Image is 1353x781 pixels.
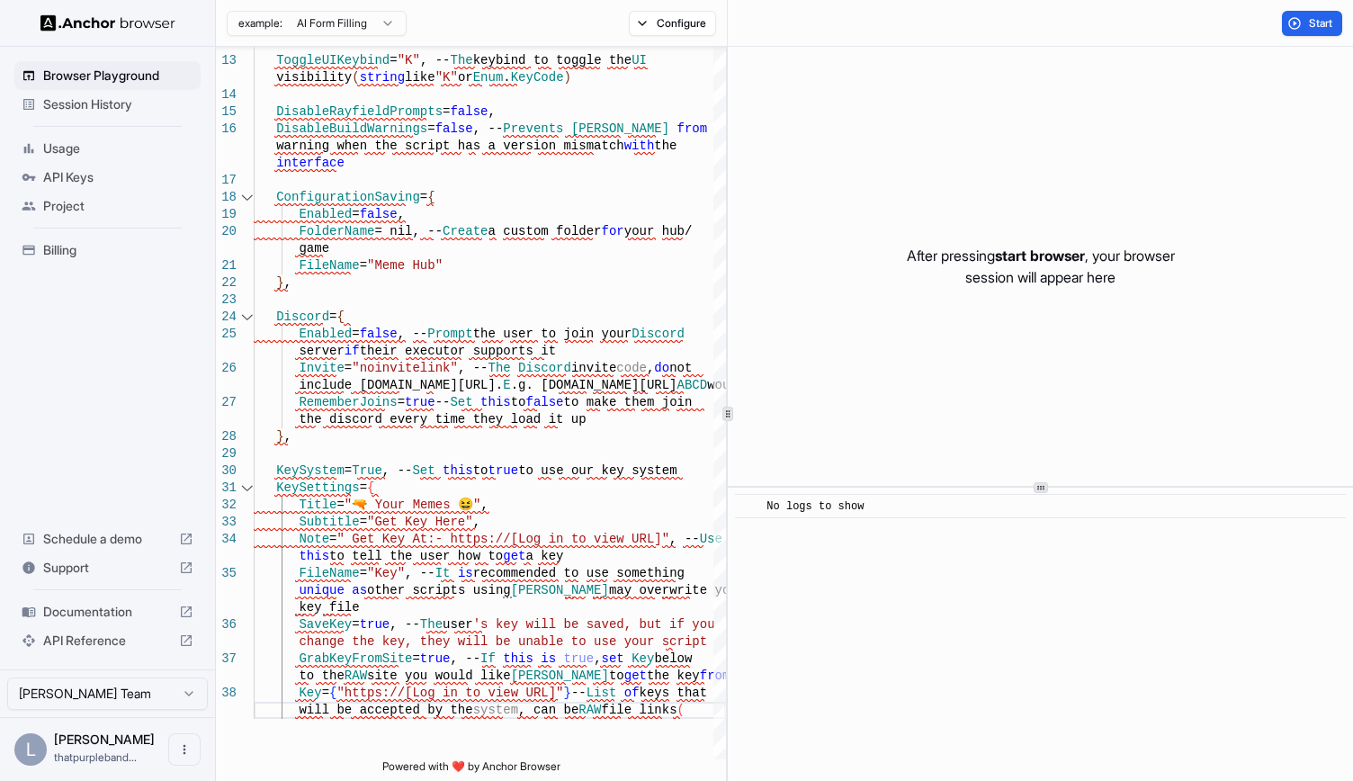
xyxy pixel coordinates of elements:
span: } [276,275,283,290]
span: the key [647,669,700,683]
span: this [299,549,329,563]
div: 38 [216,685,237,702]
span: .g. [DOMAIN_NAME][URL] [511,378,677,392]
span: to [473,463,488,478]
span: Title [299,498,336,512]
span: Enabled [299,327,352,341]
div: 37 [216,651,237,668]
span: = [420,190,427,204]
span: , [398,207,405,221]
div: 13 [216,52,237,69]
span: , [284,275,291,290]
span: [PERSON_NAME] [511,669,609,683]
span: RememberJoins [299,395,397,409]
span: to tell the user how to [329,549,503,563]
button: Start [1282,11,1342,36]
span: True [352,463,382,478]
span: ) [564,70,571,85]
span: your hub/ [624,224,693,238]
div: 33 [216,514,237,531]
span: recommended to use something [473,566,685,580]
span: to the [299,669,344,683]
span: Key [632,651,654,666]
div: Click to collapse the range. [238,309,255,326]
span: to [609,669,624,683]
button: Open menu [168,733,201,766]
span: Powered with ❤️ by Anchor Browser [382,759,560,781]
span: = [398,395,405,409]
span: , [647,361,654,375]
span: The [488,361,510,375]
span: Discord [518,361,571,375]
span: ( [677,703,685,717]
span: below [654,651,692,666]
span: code [616,361,647,375]
span: to make them join [564,395,693,409]
span: site you would like [367,669,511,683]
span: from [677,121,708,136]
button: Configure [629,11,716,36]
span: with [624,139,655,153]
div: 32 [216,497,237,514]
span: from [700,669,730,683]
span: = [352,327,359,341]
span: "K" [398,53,420,67]
span: get [624,669,647,683]
span: ABCD [677,378,708,392]
span: ConfigurationSaving [276,190,420,204]
span: The [450,53,472,67]
span: RAW [345,669,367,683]
span: a custom folder [488,224,601,238]
span: , -- [398,327,428,341]
span: ript [677,634,708,649]
span: KeySettings [276,480,359,495]
span: "Get Key Here" [367,515,473,529]
span: false [435,121,473,136]
div: 34 [216,531,237,548]
span: false [450,104,488,119]
span: Support [43,559,172,577]
span: file links [602,703,677,717]
span: = [360,480,367,495]
span: as [352,583,367,597]
span: user [443,617,473,632]
span: do [654,361,669,375]
div: 26 [216,360,237,377]
div: 28 [216,428,237,445]
span: It [435,566,451,580]
span: true [360,617,390,632]
div: 16 [216,121,237,138]
div: 23 [216,292,237,309]
span: is [458,566,473,580]
span: = [427,121,435,136]
span: server [299,344,344,358]
span: not [669,361,692,375]
span: if [345,344,360,358]
span: No logs to show [766,500,864,513]
span: true [405,395,435,409]
span: } [564,686,571,700]
span: Prompt [427,327,472,341]
div: 20 [216,223,237,240]
span: the discord every time they load it up [299,412,586,426]
div: Usage [14,134,201,163]
span: [PERSON_NAME] [511,583,609,597]
span: Usage [43,139,193,157]
span: SaveKey [299,617,352,632]
span: visibility [276,70,352,85]
span: If [480,651,496,666]
span: string [360,70,405,85]
span: , can be [518,703,578,717]
img: Anchor Logo [40,14,175,31]
span: , -- [669,532,700,546]
div: 22 [216,274,237,292]
span: system [473,703,518,717]
span: Create [443,224,488,238]
span: is [541,651,556,666]
span: a key [525,549,563,563]
span: -- [571,686,587,700]
span: FileName [299,258,359,273]
span: this [503,651,533,666]
span: , -- [420,53,451,67]
span: this [443,463,473,478]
